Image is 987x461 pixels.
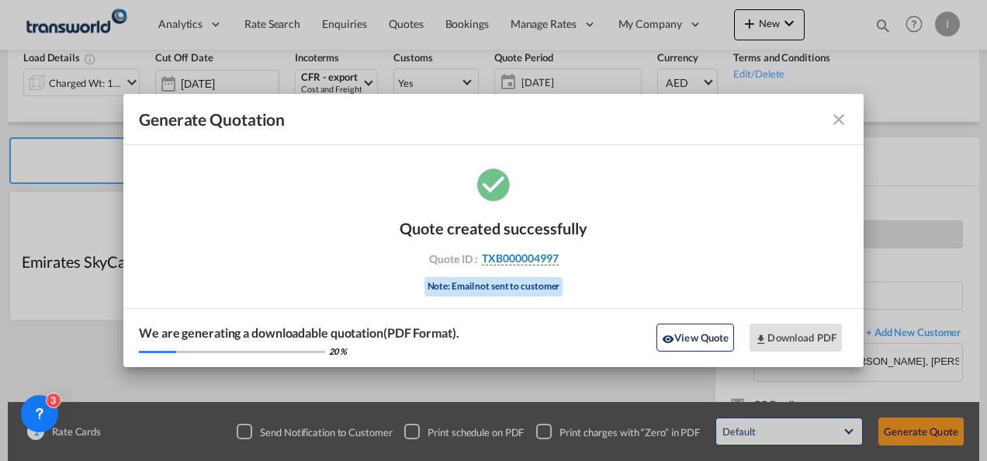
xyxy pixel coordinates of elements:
[656,324,734,352] button: icon-eyeView Quote
[474,165,513,203] md-icon: icon-checkbox-marked-circle
[482,251,559,265] span: TXB000004997
[424,277,563,296] div: Note: Email not sent to customer
[123,94,864,367] md-dialog: Generate Quotation Quote ...
[139,109,285,130] span: Generate Quotation
[755,333,767,345] md-icon: icon-download
[662,333,674,345] md-icon: icon-eye
[329,345,347,357] div: 20 %
[403,251,584,265] div: Quote ID :
[139,324,459,341] div: We are generating a downloadable quotation(PDF Format).
[829,110,848,129] md-icon: icon-close fg-AAA8AD cursor m-0
[750,324,842,352] button: Download PDF
[400,219,587,237] div: Quote created successfully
